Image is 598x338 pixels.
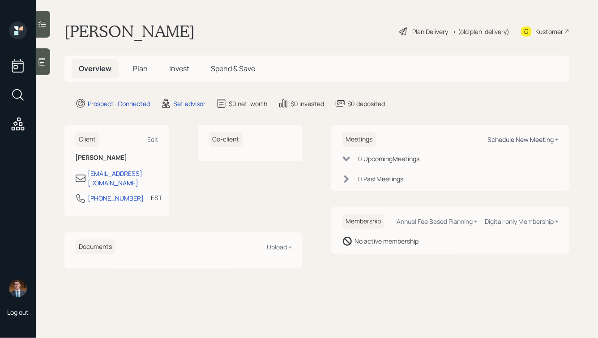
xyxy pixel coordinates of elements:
span: Plan [133,64,148,73]
img: hunter_neumayer.jpg [9,279,27,297]
div: Schedule New Meeting + [487,135,559,144]
div: Log out [7,308,29,317]
span: Invest [169,64,189,73]
div: $0 deposited [347,99,385,108]
span: Overview [79,64,111,73]
div: Upload + [267,243,292,251]
div: Prospect · Connected [88,99,150,108]
div: $0 invested [290,99,324,108]
span: Spend & Save [211,64,255,73]
div: Plan Delivery [412,27,448,36]
div: [PHONE_NUMBER] [88,193,144,203]
div: Kustomer [535,27,563,36]
div: Edit [147,135,158,144]
h6: Co-client [209,132,243,147]
div: • (old plan-delivery) [453,27,509,36]
div: 0 Upcoming Meeting s [358,154,419,163]
div: EST [151,193,162,202]
div: Annual Fee Based Planning + [397,217,478,226]
h6: Documents [75,240,115,254]
div: [EMAIL_ADDRESS][DOMAIN_NAME] [88,169,158,188]
div: No active membership [355,236,419,246]
h6: [PERSON_NAME] [75,154,158,162]
div: Set advisor [173,99,205,108]
div: Digital-only Membership + [485,217,559,226]
div: $0 net-worth [229,99,267,108]
h6: Meetings [342,132,376,147]
h1: [PERSON_NAME] [64,21,195,41]
div: 0 Past Meeting s [358,174,403,184]
h6: Client [75,132,99,147]
h6: Membership [342,214,384,229]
